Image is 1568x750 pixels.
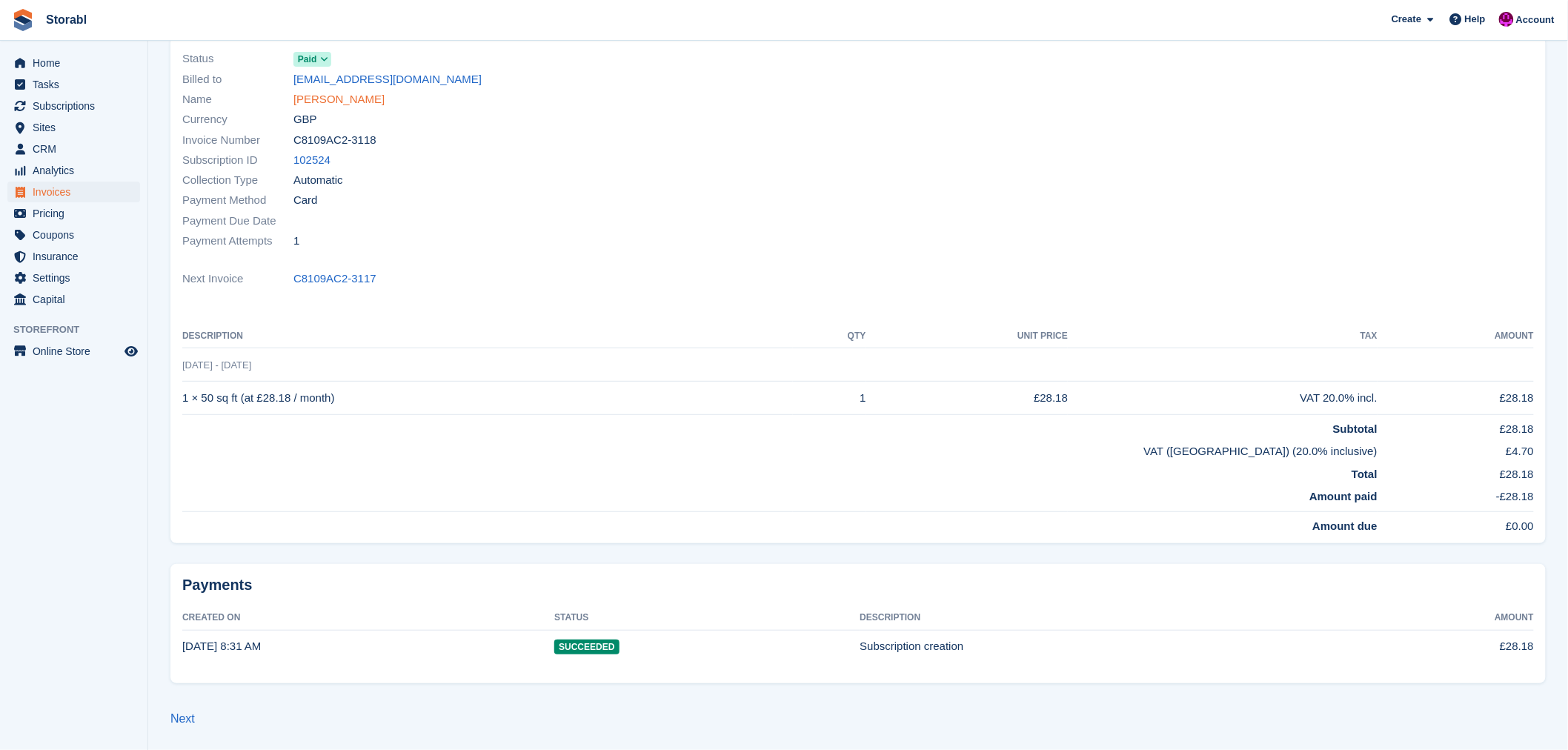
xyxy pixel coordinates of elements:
span: Online Store [33,341,122,362]
span: Currency [182,111,293,128]
td: £0.00 [1378,511,1534,534]
td: £28.18 [1378,414,1534,437]
span: Create [1392,12,1421,27]
a: menu [7,246,140,267]
span: Status [182,50,293,67]
td: £28.18 [866,382,1069,415]
time: 2025-08-20 07:31:35 UTC [182,640,261,652]
span: [DATE] - [DATE] [182,359,251,371]
span: Payment Method [182,192,293,209]
a: [EMAIL_ADDRESS][DOMAIN_NAME] [293,71,482,88]
span: Name [182,91,293,108]
strong: Total [1352,468,1378,480]
a: menu [7,96,140,116]
span: Automatic [293,172,343,189]
span: Insurance [33,246,122,267]
span: Payment Attempts [182,233,293,250]
td: £28.18 [1349,630,1534,663]
a: Paid [293,50,331,67]
span: Card [293,192,318,209]
th: Tax [1068,325,1378,348]
td: 1 [793,382,866,415]
span: Storefront [13,322,147,337]
span: Tasks [33,74,122,95]
a: menu [7,74,140,95]
th: Status [554,606,860,630]
a: menu [7,160,140,181]
span: Paid [298,53,316,66]
span: Home [33,53,122,73]
a: menu [7,53,140,73]
span: Account [1516,13,1555,27]
span: Settings [33,268,122,288]
th: Unit Price [866,325,1069,348]
span: C8109AC2-3118 [293,132,376,149]
td: £28.18 [1378,382,1534,415]
span: Subscription ID [182,152,293,169]
a: menu [7,289,140,310]
span: GBP [293,111,317,128]
a: menu [7,182,140,202]
span: 1 [293,233,299,250]
span: Billed to [182,71,293,88]
span: Invoices [33,182,122,202]
span: Subscriptions [33,96,122,116]
span: Analytics [33,160,122,181]
span: Succeeded [554,640,619,654]
span: Capital [33,289,122,310]
th: Created On [182,606,554,630]
th: Amount [1349,606,1534,630]
a: Next [170,712,195,725]
a: 102524 [293,152,330,169]
strong: Amount paid [1309,490,1378,502]
th: Description [182,325,793,348]
th: Description [860,606,1349,630]
td: -£28.18 [1378,482,1534,511]
span: Sites [33,117,122,138]
td: £28.18 [1378,460,1534,483]
td: £4.70 [1378,437,1534,460]
span: Collection Type [182,172,293,189]
span: Pricing [33,203,122,224]
td: Subscription creation [860,630,1349,663]
div: VAT 20.0% incl. [1068,390,1378,407]
strong: Subtotal [1333,422,1378,435]
th: QTY [793,325,866,348]
td: VAT ([GEOGRAPHIC_DATA]) (20.0% inclusive) [182,437,1378,460]
td: 1 × 50 sq ft (at £28.18 / month) [182,382,793,415]
th: Amount [1378,325,1534,348]
a: menu [7,225,140,245]
span: Payment Due Date [182,213,293,230]
span: Next Invoice [182,271,293,288]
a: menu [7,268,140,288]
span: Invoice Number [182,132,293,149]
a: Preview store [122,342,140,360]
strong: Amount due [1312,520,1378,532]
a: Storabl [40,7,93,32]
img: stora-icon-8386f47178a22dfd0bd8f6a31ec36ba5ce8667c1dd55bd0f319d3a0aa187defe.svg [12,9,34,31]
img: Helen Morton [1499,12,1514,27]
span: Coupons [33,225,122,245]
a: menu [7,117,140,138]
a: menu [7,139,140,159]
a: menu [7,203,140,224]
h2: Payments [182,576,1534,594]
a: [PERSON_NAME] [293,91,385,108]
span: Help [1465,12,1486,27]
a: menu [7,341,140,362]
a: C8109AC2-3117 [293,271,376,288]
span: CRM [33,139,122,159]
